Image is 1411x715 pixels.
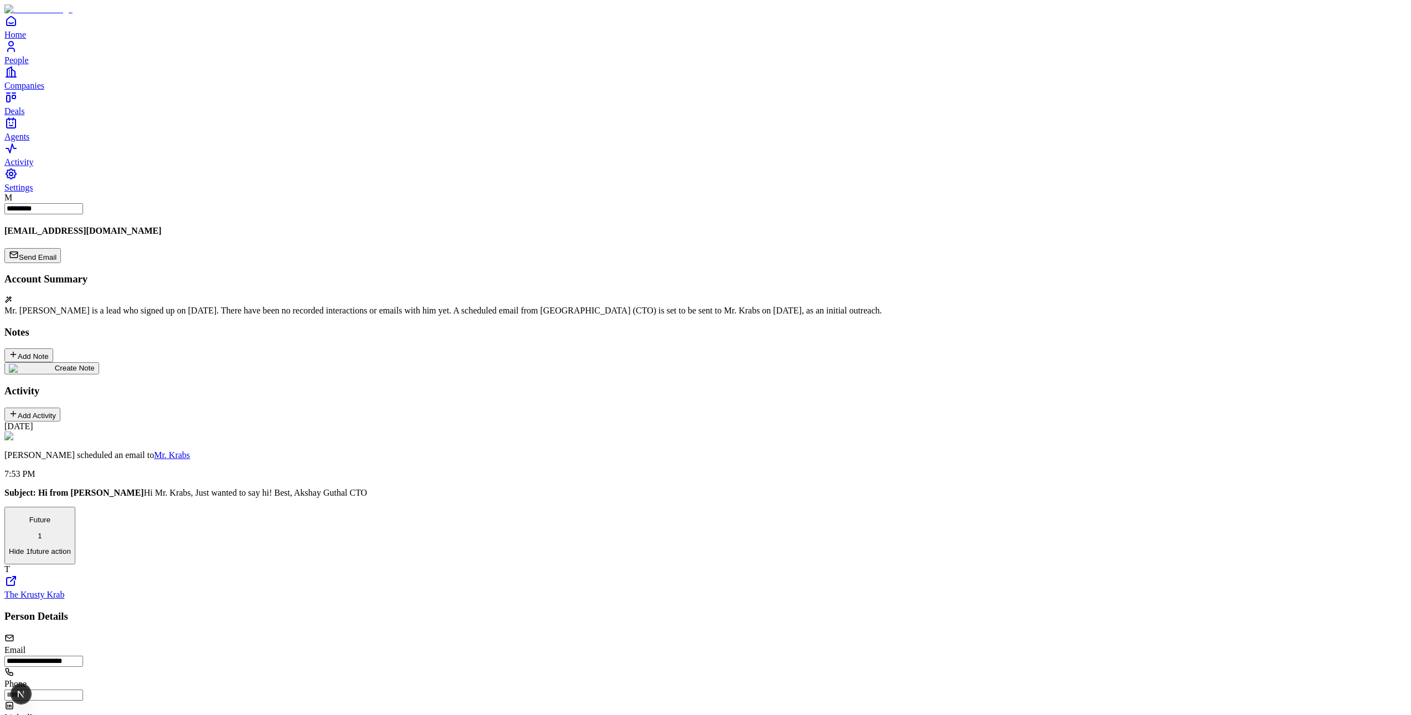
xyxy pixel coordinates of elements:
[4,30,26,39] span: Home
[4,167,1407,192] a: Settings
[9,350,49,361] div: Add Note
[4,362,99,374] button: create noteCreate Note
[4,488,144,497] strong: Subject: Hi from [PERSON_NAME]
[4,106,24,116] span: Deals
[4,226,1407,236] h4: [EMAIL_ADDRESS][DOMAIN_NAME]
[4,326,1407,338] h3: Notes
[9,516,71,524] p: Future
[4,590,64,599] a: The Krusty Krab
[4,273,1407,285] h3: Account Summary
[4,431,52,441] img: gmail logo
[4,183,33,192] span: Settings
[4,306,1407,316] div: Mr. [PERSON_NAME] is a lead who signed up on [DATE]. There have been no recorded interactions or ...
[4,142,1407,167] a: Activity
[4,91,1407,116] a: Deals
[4,193,1407,203] div: M
[4,450,1407,460] p: [PERSON_NAME] scheduled an email to
[4,55,29,65] span: People
[9,547,71,555] p: Hide 1 future action
[4,14,1407,39] a: Home
[4,81,44,90] span: Companies
[4,348,53,362] button: Add Note
[9,364,55,373] img: create note
[4,40,1407,65] a: People
[154,450,190,460] a: Mr. Krabs
[55,364,95,372] span: Create Note
[4,157,33,167] span: Activity
[4,469,35,479] span: 7:53 PM
[4,679,1407,689] div: Phone
[4,385,1407,397] h3: Activity
[4,408,60,421] button: Add Activity
[4,132,29,141] span: Agents
[4,4,73,14] img: Item Brain Logo
[4,645,1407,655] div: Email
[4,421,1407,431] div: [DATE]
[4,488,1407,498] p: Hi Mr. Krabs, Just wanted to say hi! Best, Akshay Guthal CTO
[4,507,75,564] button: Future1Hide 1future action
[4,248,61,263] button: Send Email
[4,610,1407,623] h3: Person Details
[4,564,1407,574] div: T
[4,116,1407,141] a: Agents
[9,532,71,540] div: 1
[4,65,1407,90] a: Companies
